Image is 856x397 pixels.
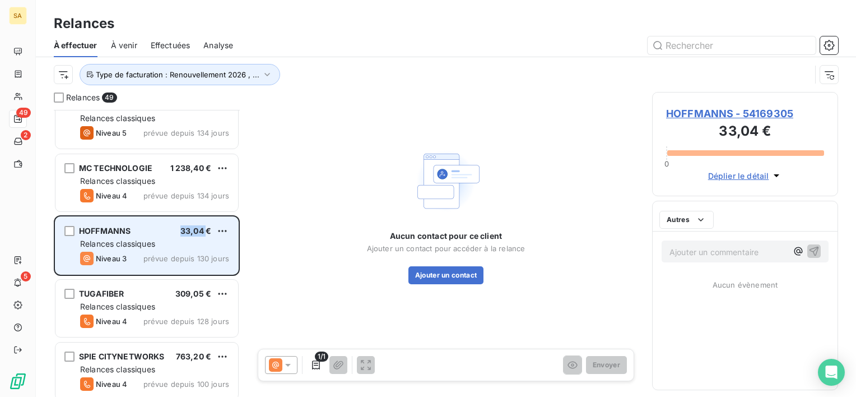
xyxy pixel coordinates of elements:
a: 49 [9,110,26,128]
span: 49 [102,93,117,103]
span: Relances classiques [80,113,155,123]
span: HOFFMANNS - 54169305 [666,106,824,121]
span: Analyse [203,40,233,51]
h3: 33,04 € [666,121,824,144]
span: 49 [16,108,31,118]
span: prévue depuis 128 jours [143,317,229,326]
div: Open Intercom Messenger [818,359,845,386]
span: Type de facturation : Renouvellement 2026 , ... [96,70,259,79]
span: prévue depuis 134 jours [143,128,229,137]
span: À venir [111,40,137,51]
span: Aucun évènement [713,280,778,289]
span: Relances classiques [80,239,155,248]
button: Type de facturation : Renouvellement 2026 , ... [80,64,280,85]
span: Déplier le détail [708,170,769,182]
span: À effectuer [54,40,97,51]
span: 0 [664,159,669,168]
button: Envoyer [586,356,627,374]
input: Rechercher [648,36,816,54]
span: 33,04 € [180,226,211,236]
span: MC TECHNOLOGIE [79,163,152,173]
span: Relances [66,92,100,103]
span: prévue depuis 130 jours [143,254,229,263]
span: prévue depuis 100 jours [143,380,229,389]
span: Relances classiques [80,364,155,374]
span: Relances classiques [80,176,155,186]
button: Autres [659,211,714,229]
span: Niveau 3 [96,254,127,263]
span: 1/1 [315,352,328,362]
span: 309,05 € [175,289,211,298]
span: Niveau 4 [96,191,127,200]
span: Niveau 5 [96,128,127,137]
span: 763,20 € [176,352,211,361]
span: HOFFMANNS [79,226,131,236]
span: Niveau 4 [96,380,127,389]
span: 1 238,40 € [170,163,212,173]
span: prévue depuis 134 jours [143,191,229,200]
a: 2 [9,132,26,150]
span: Aucun contact pour ce client [390,230,502,242]
span: 2 [21,130,31,140]
span: Ajouter un contact pour accéder à la relance [367,244,525,253]
span: 5 [21,271,31,281]
button: Ajouter un contact [408,266,484,284]
span: SPIE CITYNETWORKS [79,352,165,361]
img: Logo LeanPay [9,372,27,390]
button: Déplier le détail [705,169,786,182]
span: Relances classiques [80,302,155,311]
h3: Relances [54,13,114,34]
span: TUGAFIBER [79,289,124,298]
span: Effectuées [151,40,190,51]
img: Empty state [410,145,482,217]
div: SA [9,7,27,25]
div: grid [54,110,240,397]
span: Niveau 4 [96,317,127,326]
